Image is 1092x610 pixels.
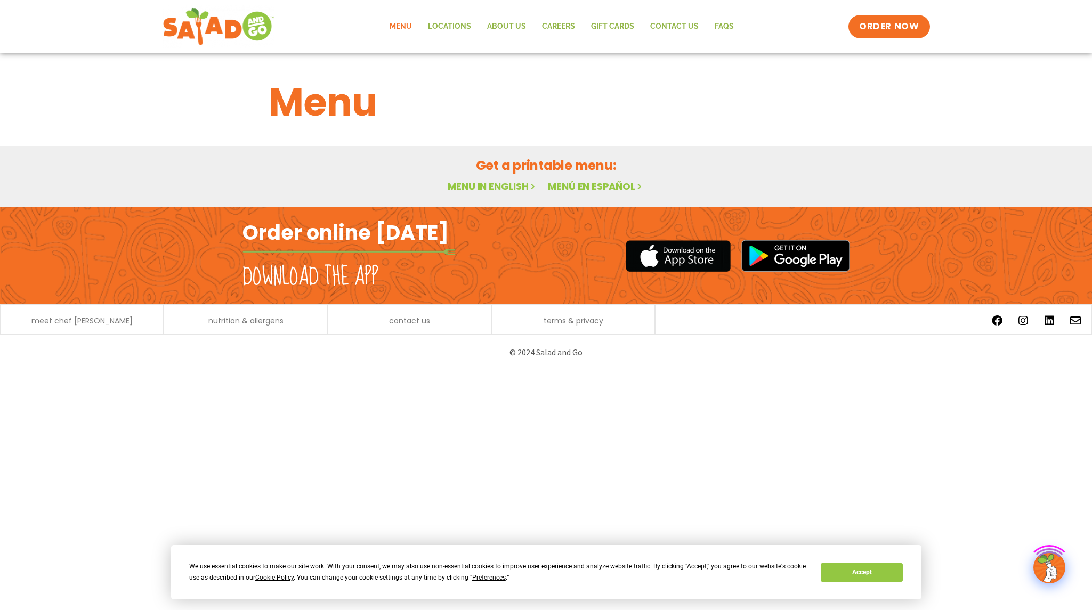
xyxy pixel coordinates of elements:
[163,5,275,48] img: new-SAG-logo-768×292
[171,545,921,599] div: Cookie Consent Prompt
[821,563,903,582] button: Accept
[208,317,284,324] a: nutrition & allergens
[534,14,583,39] a: Careers
[848,15,929,38] a: ORDER NOW
[583,14,642,39] a: GIFT CARDS
[859,20,919,33] span: ORDER NOW
[255,574,294,581] span: Cookie Policy
[382,14,742,39] nav: Menu
[626,239,731,273] img: appstore
[189,561,808,583] div: We use essential cookies to make our site work. With your consent, we may also use non-essential ...
[269,156,824,175] h2: Get a printable menu:
[420,14,479,39] a: Locations
[548,180,644,193] a: Menú en español
[448,180,537,193] a: Menu in English
[382,14,420,39] a: Menu
[642,14,707,39] a: Contact Us
[707,14,742,39] a: FAQs
[472,574,506,581] span: Preferences
[544,317,603,324] a: terms & privacy
[242,262,378,292] h2: Download the app
[242,249,456,255] img: fork
[389,317,430,324] a: contact us
[31,317,133,324] a: meet chef [PERSON_NAME]
[242,219,449,246] h2: Order online [DATE]
[479,14,534,39] a: About Us
[741,240,850,272] img: google_play
[248,345,845,360] p: © 2024 Salad and Go
[269,74,824,131] h1: Menu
